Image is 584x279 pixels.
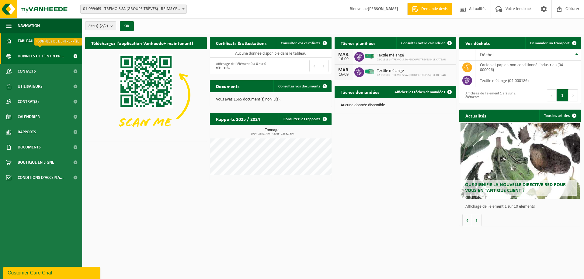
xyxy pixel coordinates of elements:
[475,61,581,74] td: carton et papier, non-conditionné (industriel) (04-000026)
[18,33,50,49] span: Tableau de bord
[120,21,134,31] button: OK
[213,132,332,135] span: 2024: 2182,770 t - 2025: 1885,730 t
[309,60,319,72] button: Previous
[85,21,116,30] button: Site(s)(2/2)
[18,79,43,94] span: Utilisateurs
[395,90,445,94] span: Afficher les tâches demandées
[420,6,449,12] span: Demande devis
[216,97,325,102] p: Vous avez 1665 document(s) non lu(s).
[3,266,102,279] iframe: chat widget
[377,73,446,77] span: 02-015181 - TREMOIS SA (GROUPE TRÈVES) - LE CATEAU
[459,37,496,49] h2: Vos déchets
[364,69,374,74] img: HK-XP-30-GN-00
[465,182,566,193] span: Que signifie la nouvelle directive RED pour vous en tant que client ?
[461,123,580,199] a: Que signifie la nouvelle directive RED pour vous en tant que client ?
[278,84,320,88] span: Consulter vos documents
[465,205,578,209] p: Affichage de l'élément 1 sur 10 éléments
[18,140,41,155] span: Documents
[364,53,374,59] img: HK-XC-40-GN-00
[338,68,350,73] div: MAR.
[18,94,39,109] span: Contrat(s)
[459,110,492,121] h2: Actualités
[18,49,64,64] span: Données de l'entrepr...
[472,214,481,226] button: Volgende
[18,170,64,185] span: Conditions d'accepta...
[568,89,578,101] button: Next
[462,89,517,102] div: Affichage de l'élément 1 à 2 sur 2 éléments
[18,109,40,124] span: Calendrier
[525,37,580,49] a: Demander un transport
[18,64,36,79] span: Contacts
[475,74,581,87] td: textile mélangé (04-000186)
[18,124,36,140] span: Rapports
[335,37,381,49] h2: Tâches planifiées
[338,73,350,77] div: 16-09
[338,57,350,61] div: 16-09
[338,52,350,57] div: MAR.
[480,53,494,57] span: Déchet
[341,103,450,107] p: Aucune donnée disponible.
[401,41,445,45] span: Consulter votre calendrier
[530,41,570,45] span: Demander un transport
[18,155,54,170] span: Boutique en ligne
[557,89,568,101] button: 1
[462,214,472,226] button: Vorige
[377,69,446,73] span: Textile mélangé
[279,113,331,125] a: Consulter les rapports
[539,110,580,122] a: Tous les articles
[210,37,273,49] h2: Certificats & attestations
[407,3,452,15] a: Demande devis
[210,113,266,125] h2: Rapports 2025 / 2024
[273,80,331,92] a: Consulter vos documents
[547,89,557,101] button: Previous
[377,58,446,62] span: 02-015181 - TREMOIS SA (GROUPE TRÈVES) - LE CATEAU
[377,53,446,58] span: Textile mélangé
[210,49,332,58] td: Aucune donnée disponible dans le tableau
[100,24,108,28] count: (2/2)
[213,59,268,73] div: Affichage de l'élément 0 à 0 sur 0 éléments
[210,80,245,92] h2: Documents
[368,7,398,11] strong: [PERSON_NAME]
[276,37,331,49] a: Consulter vos certificats
[335,86,385,98] h2: Tâches demandées
[18,18,40,33] span: Navigation
[281,41,320,45] span: Consulter vos certificats
[89,22,108,31] span: Site(s)
[85,49,207,140] img: Download de VHEPlus App
[213,128,332,135] h3: Tonnage
[319,60,328,72] button: Next
[390,86,456,98] a: Afficher les tâches demandées
[396,37,456,49] a: Consulter votre calendrier
[81,5,186,13] span: 01-099469 - TREMOIS SA (GROUPE TRÈVES) - REIMS CEDEX 2
[80,5,187,14] span: 01-099469 - TREMOIS SA (GROUPE TRÈVES) - REIMS CEDEX 2
[85,37,199,49] h2: Téléchargez l'application Vanheede+ maintenant!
